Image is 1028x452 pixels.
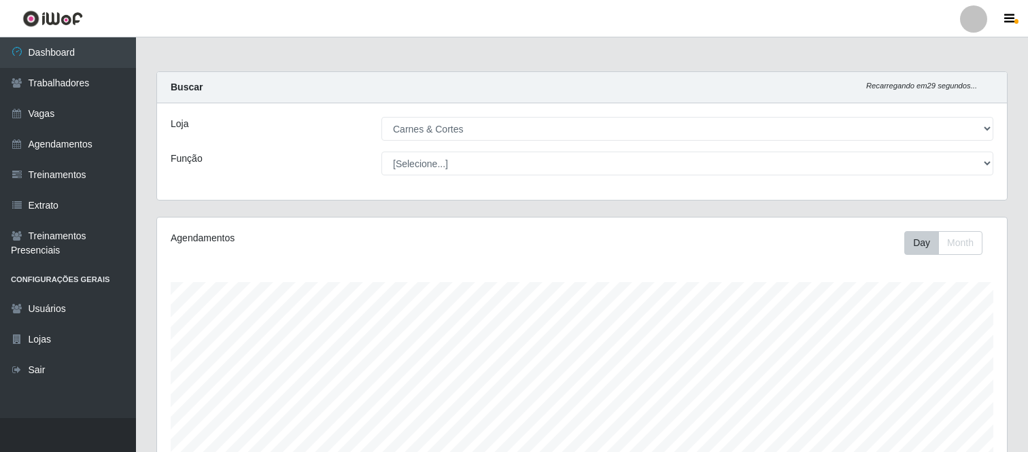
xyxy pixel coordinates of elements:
[904,231,993,255] div: Toolbar with button groups
[866,82,977,90] i: Recarregando em 29 segundos...
[171,152,203,166] label: Função
[904,231,982,255] div: First group
[938,231,982,255] button: Month
[171,82,203,92] strong: Buscar
[904,231,939,255] button: Day
[22,10,83,27] img: CoreUI Logo
[171,231,502,245] div: Agendamentos
[171,117,188,131] label: Loja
